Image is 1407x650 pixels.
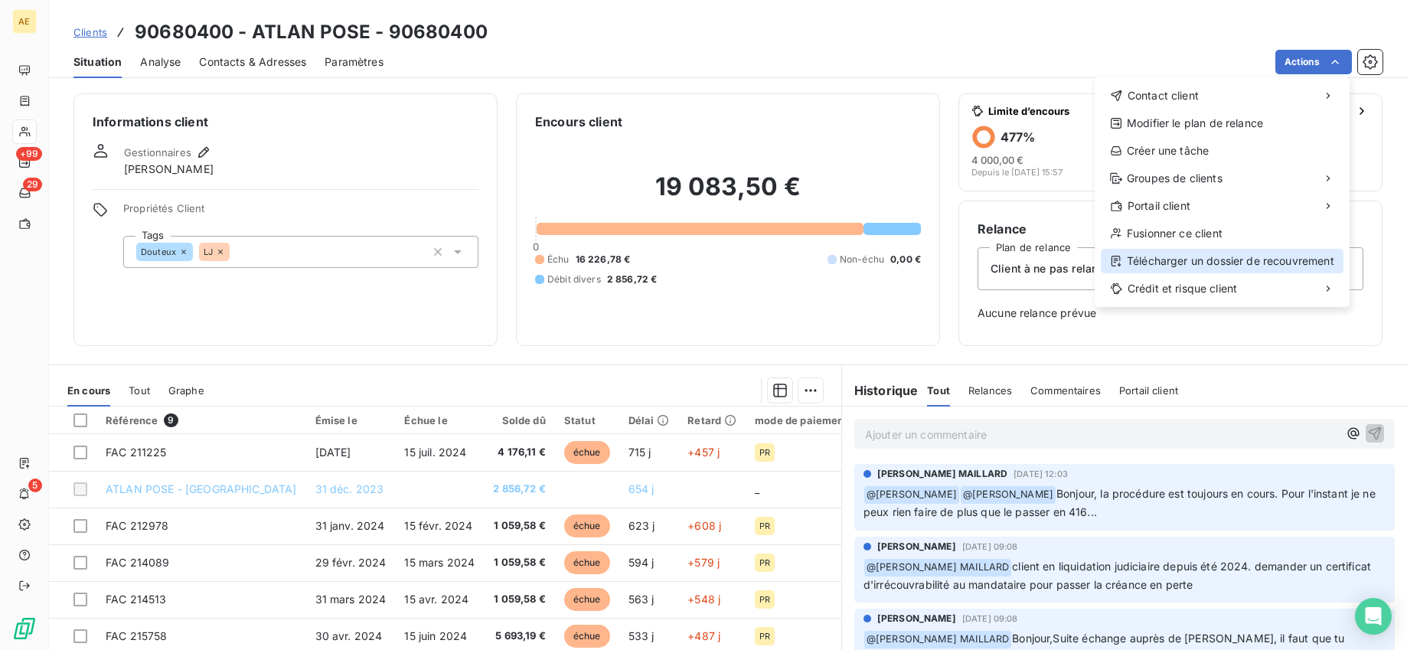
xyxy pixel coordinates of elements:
[1128,281,1237,296] span: Crédit et risque client
[1101,249,1343,273] div: Télécharger un dossier de recouvrement
[1127,171,1223,186] span: Groupes de clients
[1128,88,1199,103] span: Contact client
[1101,139,1343,163] div: Créer une tâche
[1101,111,1343,136] div: Modifier le plan de relance
[1095,77,1350,307] div: Actions
[1101,221,1343,246] div: Fusionner ce client
[1128,198,1190,214] span: Portail client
